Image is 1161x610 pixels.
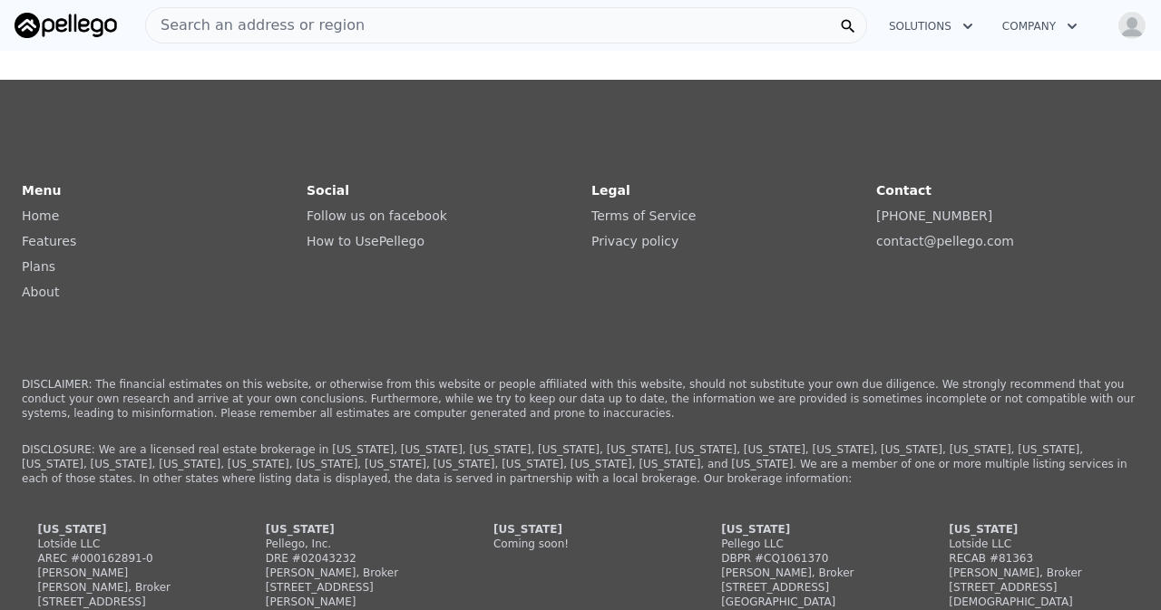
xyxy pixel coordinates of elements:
div: AREC #000162891-0 [38,551,212,566]
div: [US_STATE] [493,522,668,537]
button: Company [988,10,1092,43]
a: Terms of Service [591,208,696,223]
div: [STREET_ADDRESS][PERSON_NAME] [266,580,440,609]
div: [STREET_ADDRESS] [721,580,895,595]
div: Pellego LLC [721,537,895,551]
strong: Menu [22,183,61,198]
div: Lotside LLC [38,537,212,551]
div: [US_STATE] [266,522,440,537]
a: Plans [22,259,55,274]
div: [PERSON_NAME] [PERSON_NAME], Broker [38,566,212,595]
button: Solutions [874,10,988,43]
a: About [22,285,59,299]
div: [US_STATE] [721,522,895,537]
div: [PERSON_NAME], Broker [949,566,1123,580]
a: How to UsePellego [307,234,424,248]
a: contact@pellego.com [876,234,1014,248]
div: [US_STATE] [38,522,212,537]
div: DRE #02043232 [266,551,440,566]
div: [PERSON_NAME], Broker [266,566,440,580]
a: Privacy policy [591,234,678,248]
span: Search an address or region [146,15,365,36]
a: Home [22,208,59,223]
strong: Contact [876,183,932,198]
a: Follow us on facebook [307,208,447,223]
div: [US_STATE] [949,522,1123,537]
p: DISCLAIMER: The financial estimates on this website, or otherwise from this website or people aff... [22,377,1139,421]
div: [GEOGRAPHIC_DATA] [721,595,895,609]
div: RECAB #81363 [949,551,1123,566]
a: Features [22,234,76,248]
a: [PHONE_NUMBER] [876,208,992,223]
strong: Legal [591,183,630,198]
strong: Social [307,183,349,198]
img: Pellego [15,13,117,38]
p: DISCLOSURE: We are a licensed real estate brokerage in [US_STATE], [US_STATE], [US_STATE], [US_ST... [22,442,1139,486]
div: Lotside LLC [949,537,1123,551]
img: avatar [1117,11,1146,40]
div: [STREET_ADDRESS][DEMOGRAPHIC_DATA] [949,580,1123,609]
div: DBPR #CQ1061370 [721,551,895,566]
div: Pellego, Inc. [266,537,440,551]
div: [STREET_ADDRESS] [38,595,212,609]
div: Coming soon! [493,537,668,551]
div: [PERSON_NAME], Broker [721,566,895,580]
